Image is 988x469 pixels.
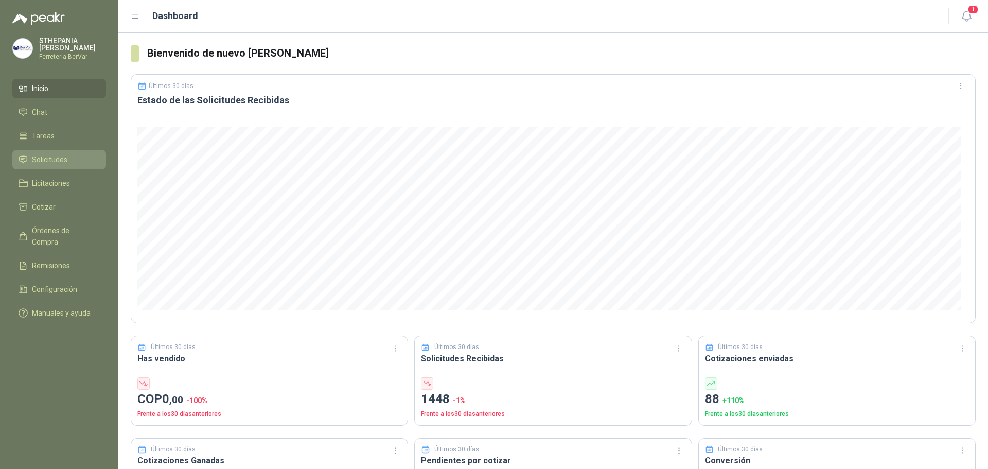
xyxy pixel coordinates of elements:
[12,221,106,252] a: Órdenes de Compra
[32,225,96,248] span: Órdenes de Compra
[137,94,969,107] h3: Estado de las Solicitudes Recibidas
[12,79,106,98] a: Inicio
[32,130,55,142] span: Tareas
[718,342,763,352] p: Últimos 30 días
[722,396,745,405] span: + 110 %
[718,445,763,455] p: Últimos 30 días
[421,409,685,419] p: Frente a los 30 días anteriores
[12,303,106,323] a: Manuales y ayuda
[12,102,106,122] a: Chat
[32,201,56,213] span: Cotizar
[162,392,183,406] span: 0
[13,39,32,58] img: Company Logo
[421,352,685,365] h3: Solicitudes Recibidas
[12,197,106,217] a: Cotizar
[186,396,207,405] span: -100 %
[137,409,401,419] p: Frente a los 30 días anteriores
[149,82,193,90] p: Últimos 30 días
[151,342,196,352] p: Últimos 30 días
[32,307,91,319] span: Manuales y ayuda
[32,154,67,165] span: Solicitudes
[32,260,70,271] span: Remisiones
[137,454,401,467] h3: Cotizaciones Ganadas
[12,280,106,299] a: Configuración
[12,12,65,25] img: Logo peakr
[39,37,106,51] p: STHEPANIA [PERSON_NAME]
[434,445,479,455] p: Últimos 30 días
[151,445,196,455] p: Últimos 30 días
[32,284,77,295] span: Configuración
[32,178,70,189] span: Licitaciones
[32,83,48,94] span: Inicio
[32,107,47,118] span: Chat
[12,150,106,169] a: Solicitudes
[705,390,969,409] p: 88
[705,454,969,467] h3: Conversión
[12,256,106,275] a: Remisiones
[453,396,466,405] span: -1 %
[957,7,976,26] button: 1
[705,352,969,365] h3: Cotizaciones enviadas
[152,9,198,23] h1: Dashboard
[967,5,979,14] span: 1
[39,54,106,60] p: Ferreteria BerVar
[434,342,479,352] p: Últimos 30 días
[421,390,685,409] p: 1448
[421,454,685,467] h3: Pendientes por cotizar
[169,394,183,406] span: ,00
[12,173,106,193] a: Licitaciones
[137,352,401,365] h3: Has vendido
[12,126,106,146] a: Tareas
[705,409,969,419] p: Frente a los 30 días anteriores
[137,390,401,409] p: COP
[147,45,976,61] h3: Bienvenido de nuevo [PERSON_NAME]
